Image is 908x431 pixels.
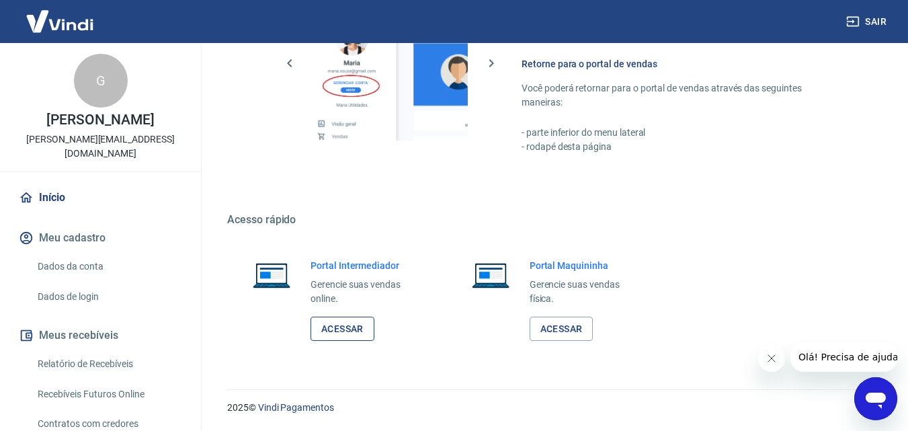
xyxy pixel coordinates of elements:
[790,342,897,372] iframe: Mensagem da empresa
[32,381,185,408] a: Recebíveis Futuros Online
[522,126,843,140] p: - parte inferior do menu lateral
[243,259,300,291] img: Imagem de um notebook aberto
[16,321,185,350] button: Meus recebíveis
[227,401,876,415] p: 2025 ©
[522,81,843,110] p: Você poderá retornar para o portal de vendas através das seguintes maneiras:
[311,278,422,306] p: Gerencie suas vendas online.
[530,317,593,342] a: Acessar
[32,350,185,378] a: Relatório de Recebíveis
[530,278,641,306] p: Gerencie suas vendas física.
[758,345,785,372] iframe: Fechar mensagem
[46,113,154,127] p: [PERSON_NAME]
[16,223,185,253] button: Meu cadastro
[311,259,422,272] h6: Portal Intermediador
[854,377,897,420] iframe: Botão para abrir a janela de mensagens
[530,259,641,272] h6: Portal Maquininha
[11,132,190,161] p: [PERSON_NAME][EMAIL_ADDRESS][DOMAIN_NAME]
[522,57,843,71] h6: Retorne para o portal de vendas
[16,1,104,42] img: Vindi
[32,253,185,280] a: Dados da conta
[843,9,892,34] button: Sair
[227,213,876,227] h5: Acesso rápido
[32,283,185,311] a: Dados de login
[258,402,334,413] a: Vindi Pagamentos
[74,54,128,108] div: G
[16,183,185,212] a: Início
[522,140,843,154] p: - rodapé desta página
[8,9,113,20] span: Olá! Precisa de ajuda?
[311,317,374,342] a: Acessar
[462,259,519,291] img: Imagem de um notebook aberto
